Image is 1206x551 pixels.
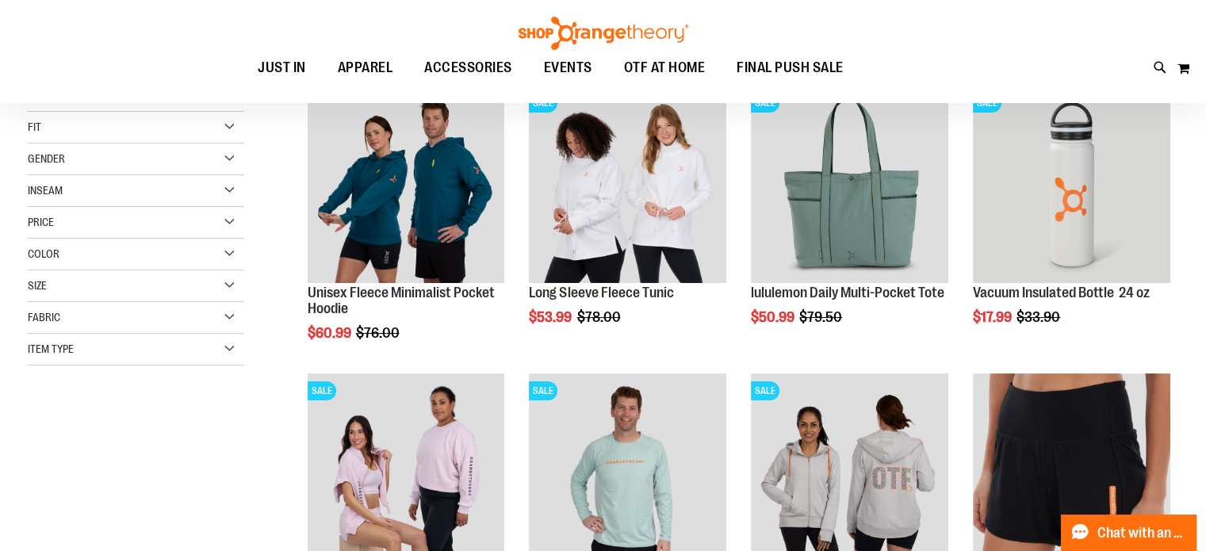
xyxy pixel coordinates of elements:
span: FINAL PUSH SALE [737,50,844,86]
span: Fabric [28,311,60,323]
a: Vacuum Insulated Bottle 24 oz [973,285,1150,300]
div: product [743,78,956,365]
img: lululemon Daily Multi-Pocket Tote [751,86,948,283]
span: $17.99 [973,309,1014,325]
span: SALE [751,94,779,113]
img: Vacuum Insulated Bottle 24 oz [973,86,1170,283]
div: product [300,78,513,381]
span: $78.00 [576,309,622,325]
span: Size [28,279,47,292]
span: SALE [529,94,557,113]
span: Chat with an Expert [1097,526,1187,541]
span: Gender [28,152,65,165]
span: $53.99 [529,309,574,325]
span: $79.50 [799,309,844,325]
span: Price [28,216,54,228]
span: SALE [529,381,557,400]
span: EVENTS [544,50,592,86]
span: Fit [28,121,41,133]
span: Color [28,247,59,260]
div: product [521,78,734,365]
span: SALE [973,94,1001,113]
span: APPAREL [338,50,393,86]
a: Long Sleeve Fleece Tunic [529,285,673,300]
span: $50.99 [751,309,797,325]
a: Vacuum Insulated Bottle 24 ozSALE [973,86,1170,285]
a: Unisex Fleece Minimalist Pocket Hoodie [308,86,505,285]
span: Inseam [28,184,63,197]
a: lululemon Daily Multi-Pocket Tote [751,285,944,300]
span: SALE [308,381,336,400]
img: Product image for Fleece Long Sleeve [529,86,726,283]
button: Chat with an Expert [1061,515,1197,551]
img: Shop Orangetheory [516,17,691,50]
span: $60.99 [308,325,354,341]
span: $33.90 [1016,309,1062,325]
span: Item Type [28,342,74,355]
img: Unisex Fleece Minimalist Pocket Hoodie [308,86,505,283]
span: ACCESSORIES [424,50,512,86]
a: Unisex Fleece Minimalist Pocket Hoodie [308,285,495,316]
span: JUST IN [258,50,306,86]
a: lululemon Daily Multi-Pocket ToteSALE [751,86,948,285]
span: SALE [751,381,779,400]
span: $76.00 [356,325,402,341]
a: Product image for Fleece Long SleeveSALE [529,86,726,285]
div: product [965,78,1178,365]
span: OTF AT HOME [624,50,706,86]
